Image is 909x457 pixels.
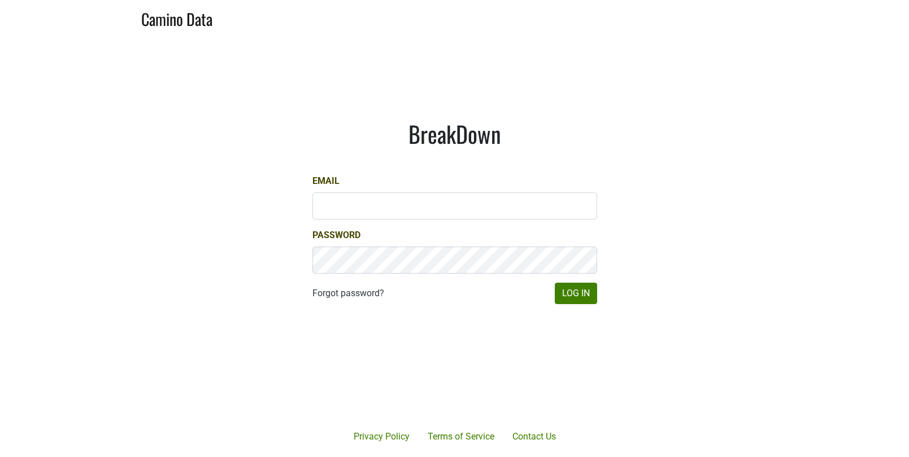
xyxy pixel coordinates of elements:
[312,174,340,188] label: Email
[141,5,212,31] a: Camino Data
[555,283,597,304] button: Log In
[312,287,384,300] a: Forgot password?
[419,425,503,448] a: Terms of Service
[312,120,597,147] h1: BreakDown
[503,425,565,448] a: Contact Us
[312,228,360,242] label: Password
[345,425,419,448] a: Privacy Policy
